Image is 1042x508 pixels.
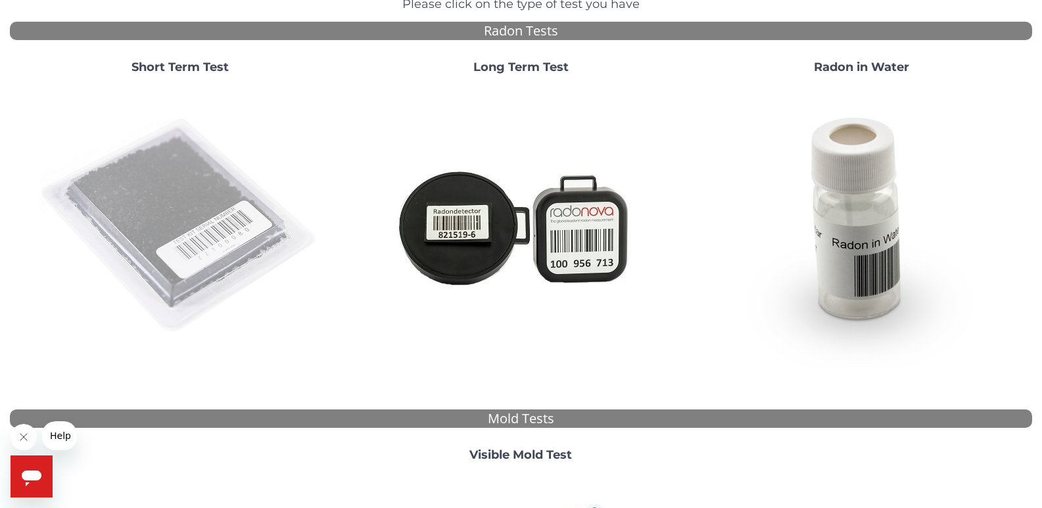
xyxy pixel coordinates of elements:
div: Mold Tests [10,409,1032,428]
img: Radtrak2vsRadtrak3.jpg [379,85,662,367]
div: Radon Tests [10,22,1032,41]
iframe: Close message [11,424,37,450]
strong: Visible Mold Test [469,448,572,462]
img: RadoninWater.jpg [721,85,1003,367]
strong: Radon in Water [814,60,909,74]
iframe: Button to launch messaging window [11,455,53,497]
strong: Long Term Test [473,60,569,74]
img: ShortTerm.jpg [39,85,321,367]
iframe: Message from company [42,421,77,450]
strong: Short Term Test [131,60,229,74]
